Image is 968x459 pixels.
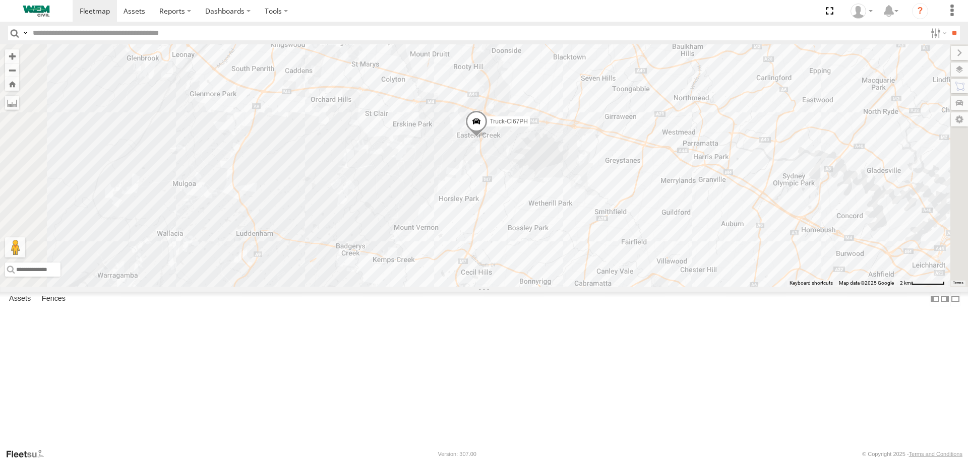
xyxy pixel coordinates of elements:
[5,49,19,63] button: Zoom in
[950,292,960,306] label: Hide Summary Table
[5,63,19,77] button: Zoom out
[951,112,968,126] label: Map Settings
[862,451,962,457] div: © Copyright 2025 -
[940,292,950,306] label: Dock Summary Table to the Right
[10,6,63,17] img: WEMCivilLogo.svg
[953,281,963,285] a: Terms (opens in new tab)
[897,280,948,287] button: Map Scale: 2 km per 63 pixels
[912,3,928,19] i: ?
[909,451,962,457] a: Terms and Conditions
[37,292,71,306] label: Fences
[839,280,894,286] span: Map data ©2025 Google
[5,77,19,91] button: Zoom Home
[900,280,911,286] span: 2 km
[930,292,940,306] label: Dock Summary Table to the Left
[438,451,476,457] div: Version: 307.00
[6,449,52,459] a: Visit our Website
[5,96,19,110] label: Measure
[5,237,25,257] button: Drag Pegman onto the map to open Street View
[847,4,876,19] div: Kevin Webb
[927,26,948,40] label: Search Filter Options
[490,118,528,125] span: Truck-CI67PH
[790,280,833,287] button: Keyboard shortcuts
[4,292,36,306] label: Assets
[21,26,29,40] label: Search Query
